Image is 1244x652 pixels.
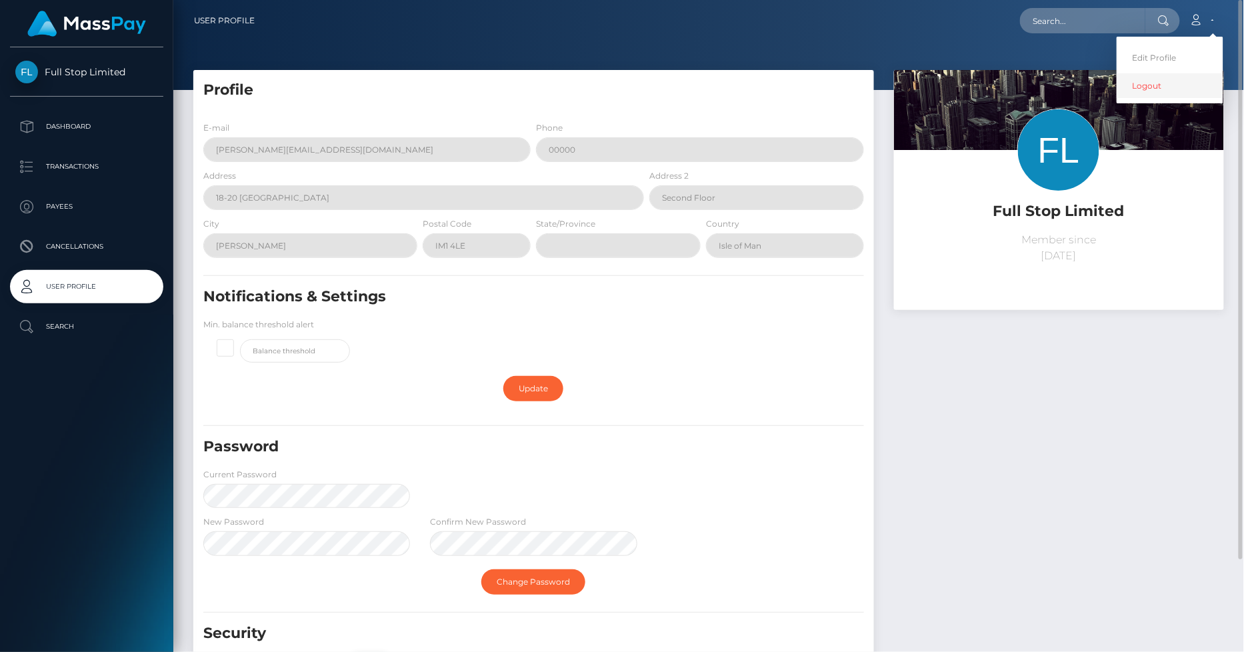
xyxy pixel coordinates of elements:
a: Dashboard [10,110,163,143]
label: Address [203,170,236,182]
label: Address 2 [649,170,689,182]
a: Cancellations [10,230,163,263]
p: Member since [DATE] [904,232,1214,264]
a: Logout [1117,73,1223,98]
label: Phone [536,122,563,134]
a: User Profile [194,7,255,35]
h5: Password [203,437,758,457]
h5: Profile [203,80,864,101]
a: Search [10,310,163,343]
img: ... [894,70,1224,290]
a: Payees [10,190,163,223]
a: Edit Profile [1117,45,1223,70]
label: Postal Code [423,218,471,230]
p: Dashboard [15,117,158,137]
p: Search [15,317,158,337]
a: Transactions [10,150,163,183]
p: Cancellations [15,237,158,257]
label: Confirm New Password [430,516,526,528]
input: Search... [1020,8,1145,33]
span: Full Stop Limited [10,66,163,78]
h5: Security [203,623,758,644]
a: Update [503,376,563,401]
img: MassPay Logo [27,11,146,37]
label: Country [706,218,739,230]
label: State/Province [536,218,595,230]
a: Change Password [481,569,585,595]
label: Current Password [203,469,277,481]
label: E-mail [203,122,229,134]
p: Transactions [15,157,158,177]
h5: Notifications & Settings [203,287,758,307]
h5: Full Stop Limited [904,201,1214,222]
label: New Password [203,516,264,528]
p: Payees [15,197,158,217]
label: Min. balance threshold alert [203,319,314,331]
a: User Profile [10,270,163,303]
img: Full Stop Limited [15,61,38,83]
label: City [203,218,219,230]
p: User Profile [15,277,158,297]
